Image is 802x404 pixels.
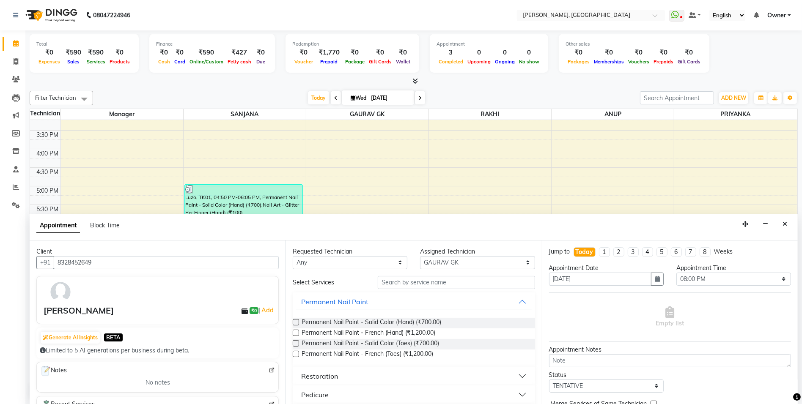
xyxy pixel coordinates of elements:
[628,247,639,257] li: 3
[40,366,67,377] span: Notes
[225,59,253,65] span: Petty cash
[292,48,315,57] div: ₹0
[104,333,123,341] span: BETA
[651,59,676,65] span: Prepaids
[187,59,225,65] span: Online/Custom
[465,48,493,57] div: 0
[517,59,541,65] span: No show
[156,59,172,65] span: Cash
[260,305,275,315] a: Add
[293,247,407,256] div: Requested Technician
[107,59,132,65] span: Products
[30,109,60,118] div: Technician
[349,95,368,101] span: Wed
[35,131,60,139] div: 3:30 PM
[493,48,517,57] div: 0
[552,109,674,120] span: ANUP
[254,59,267,65] span: Due
[308,91,329,104] span: Today
[429,109,551,120] span: RAKHI
[315,48,343,57] div: ₹1,770
[613,247,624,257] li: 2
[292,41,412,48] div: Redemption
[36,256,54,269] button: +91
[187,48,225,57] div: ₹590
[156,41,268,48] div: Finance
[676,59,703,65] span: Gift Cards
[549,264,664,273] div: Appointment Date
[172,59,187,65] span: Card
[674,109,797,120] span: PRIYANKA
[549,247,570,256] div: Jump to
[61,109,183,120] span: Manager
[517,48,541,57] div: 0
[292,59,315,65] span: Voucher
[36,218,80,233] span: Appointment
[368,92,411,104] input: 2025-09-03
[576,248,593,257] div: Today
[656,247,667,257] li: 5
[671,247,682,257] li: 6
[437,48,465,57] div: 3
[319,59,340,65] span: Prepaid
[85,48,107,57] div: ₹590
[90,221,120,229] span: Block Time
[48,280,73,304] img: avatar
[549,371,664,379] div: Status
[367,48,394,57] div: ₹0
[302,328,435,339] span: Permanent Nail Paint - French (Hand) (₹1,200.00)
[767,11,786,20] span: Owner
[36,41,132,48] div: Total
[592,48,626,57] div: ₹0
[566,48,592,57] div: ₹0
[35,168,60,177] div: 4:30 PM
[642,247,653,257] li: 4
[22,3,80,27] img: logo
[437,59,465,65] span: Completed
[719,92,748,104] button: ADD NEW
[302,349,433,360] span: Permanent Nail Paint - French (Toes) (₹1,200.00)
[296,387,531,402] button: Pedicure
[54,256,279,269] input: Search by Name/Mobile/Email/Code
[493,59,517,65] span: Ongoing
[566,59,592,65] span: Packages
[156,48,172,57] div: ₹0
[301,371,338,381] div: Restoration
[685,247,696,257] li: 7
[420,247,535,256] div: Assigned Technician
[93,3,130,27] b: 08047224946
[378,276,535,289] input: Search by service name
[301,390,329,400] div: Pedicure
[656,306,684,328] span: Empty list
[626,48,651,57] div: ₹0
[592,59,626,65] span: Memberships
[85,59,107,65] span: Services
[343,48,367,57] div: ₹0
[225,48,253,57] div: ₹427
[367,59,394,65] span: Gift Cards
[172,48,187,57] div: ₹0
[35,186,60,195] div: 5:00 PM
[549,345,791,354] div: Appointment Notes
[394,59,412,65] span: Wallet
[306,109,428,120] span: GAURAV GK
[250,307,258,314] span: ₹0
[599,247,610,257] li: 1
[185,185,302,230] div: Luzo, TK01, 04:50 PM-06:05 PM, Permanent Nail Paint - Solid Color (Hand) (₹700),Nail Art - Glitte...
[36,59,62,65] span: Expenses
[253,48,268,57] div: ₹0
[146,378,170,387] span: No notes
[286,278,371,287] div: Select Services
[640,91,714,104] input: Search Appointment
[302,318,441,328] span: Permanent Nail Paint - Solid Color (Hand) (₹700.00)
[107,48,132,57] div: ₹0
[35,94,76,101] span: Filter Technician
[40,346,275,355] div: Limited to 5 AI generations per business during beta.
[302,339,439,349] span: Permanent Nail Paint - Solid Color (Toes) (₹700.00)
[779,218,791,231] button: Close
[35,205,60,214] div: 5:30 PM
[465,59,493,65] span: Upcoming
[296,294,531,309] button: Permanent Nail Paint
[62,48,85,57] div: ₹590
[676,48,703,57] div: ₹0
